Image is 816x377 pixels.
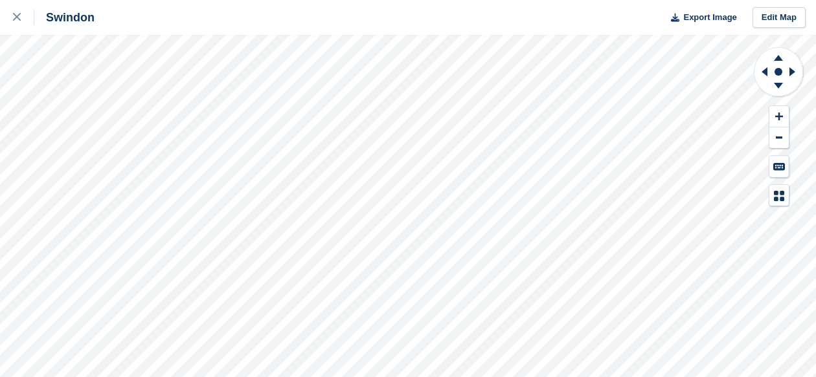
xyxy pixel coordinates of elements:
[769,127,789,149] button: Zoom Out
[683,11,736,24] span: Export Image
[34,10,95,25] div: Swindon
[769,156,789,177] button: Keyboard Shortcuts
[753,7,806,28] a: Edit Map
[769,185,789,206] button: Map Legend
[663,7,737,28] button: Export Image
[769,106,789,127] button: Zoom In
